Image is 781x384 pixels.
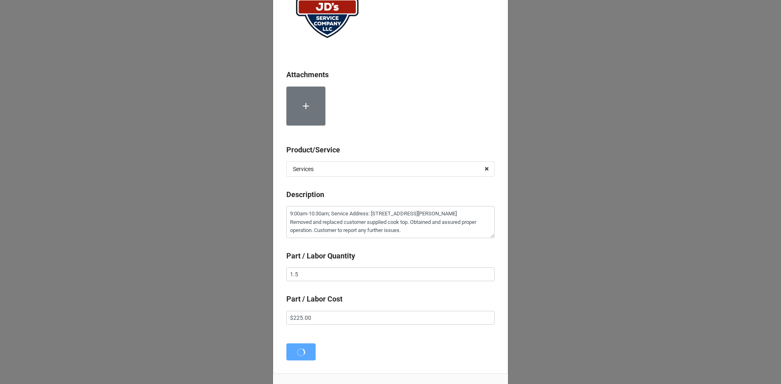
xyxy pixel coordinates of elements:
[286,206,495,238] textarea: 9:00am-10:30am; Service Address: [STREET_ADDRESS][PERSON_NAME] Removed and replaced customer supp...
[286,250,355,262] label: Part / Labor Quantity
[286,293,343,305] label: Part / Labor Cost
[286,144,340,156] label: Product/Service
[293,166,314,172] div: Services
[286,69,329,80] label: Attachments
[286,189,324,200] label: Description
